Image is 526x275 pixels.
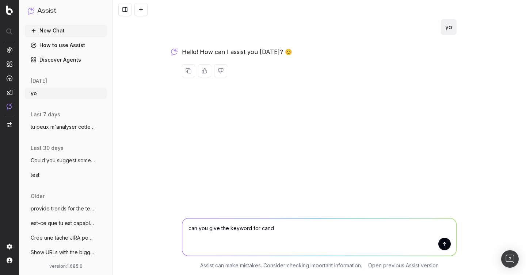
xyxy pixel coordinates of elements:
[31,193,45,200] span: older
[7,122,12,127] img: Switch project
[7,244,12,249] img: Setting
[7,257,12,263] img: My account
[31,220,95,227] span: est-ce que tu est capable de me donner p
[171,48,178,55] img: Botify assist logo
[25,217,107,229] button: est-ce que tu est capable de me donner p
[25,203,107,214] button: provide trends for the term and its vari
[501,250,519,268] div: Open Intercom Messenger
[445,22,452,32] p: yo
[25,25,107,36] button: New Chat
[25,169,107,181] button: test
[7,61,12,67] img: Intelligence
[31,205,95,212] span: provide trends for the term and its vari
[7,89,12,95] img: Studio
[31,111,60,118] span: last 7 days
[182,218,456,256] textarea: can you give the keyword for can
[25,155,107,166] button: Could you suggest some relative keywords
[31,123,95,131] span: tu peux m'analyser cette page : https://
[6,5,13,15] img: Botify logo
[25,88,107,99] button: yo
[37,6,56,16] h1: Assist
[25,247,107,258] button: Show URLs with the biggest drop in impre
[368,262,439,269] a: Open previous Assist version
[31,144,64,152] span: last 30 days
[28,7,34,14] img: Assist
[25,54,107,66] a: Discover Agents
[200,262,362,269] p: Assist can make mistakes. Consider checking important information.
[7,47,12,53] img: Analytics
[31,90,37,97] span: yo
[182,47,457,57] p: Hello! How can I assist you [DATE]? 😊
[31,171,39,179] span: test
[25,121,107,133] button: tu peux m'analyser cette page : https://
[31,249,95,256] span: Show URLs with the biggest drop in impre
[28,6,104,16] button: Assist
[25,232,107,244] button: Crée une tâche JIRA pour corriger le tit
[31,157,95,164] span: Could you suggest some relative keywords
[7,103,12,109] img: Assist
[28,263,104,269] div: version: 1.685.0
[31,234,95,241] span: Crée une tâche JIRA pour corriger le tit
[7,75,12,81] img: Activation
[25,39,107,51] a: How to use Assist
[31,77,47,85] span: [DATE]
